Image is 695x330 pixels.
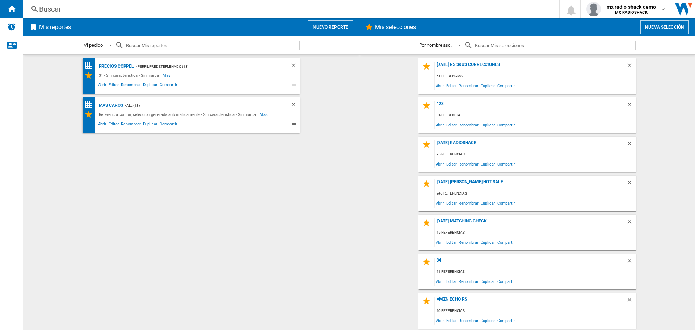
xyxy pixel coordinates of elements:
img: profile.jpg [586,2,601,16]
span: Editar [445,237,458,247]
span: Compartir [496,237,516,247]
div: [DATE] RS SKUS CORRECCIONES [435,62,626,72]
div: Borrar [626,297,636,306]
span: Compartir [496,81,516,91]
span: Abrir [435,81,446,91]
div: 0 referencia [435,111,636,120]
button: Nuevo reporte [308,20,353,34]
div: Por nombre asc. [419,42,452,48]
div: 240 referencias [435,189,636,198]
div: 95 referencias [435,150,636,159]
span: Duplicar [480,237,496,247]
span: Renombrar [458,81,479,91]
span: Renombrar [120,82,142,90]
div: 34 [435,258,626,267]
span: Más [260,110,269,119]
div: Mis Selecciones [84,110,97,119]
span: Renombrar [458,237,479,247]
span: Editar [108,82,120,90]
div: Matriz de precios [84,61,97,70]
span: Duplicar [480,159,496,169]
div: 34 - Sin característica - Sin marca [97,71,163,80]
span: Editar [445,316,458,325]
span: Abrir [435,237,446,247]
h2: Mis reportes [38,20,72,34]
span: Compartir [496,276,516,286]
span: Duplicar [480,276,496,286]
span: Compartir [159,82,178,90]
h2: Mis selecciones [374,20,418,34]
span: Renombrar [458,276,479,286]
div: [DATE] MATCHING CHECK [435,218,626,228]
span: Editar [445,120,458,130]
span: Abrir [97,121,108,129]
div: - Perfil predeterminado (18) [134,62,275,71]
div: Matriz de precios [84,100,97,109]
div: Borrar [290,62,300,71]
span: Compartir [496,120,516,130]
span: mx radio shack demo [607,3,656,11]
span: Renombrar [120,121,142,129]
span: Compartir [496,198,516,208]
span: Editar [445,81,458,91]
span: Duplicar [480,198,496,208]
span: Duplicar [480,120,496,130]
div: 10 referencias [435,306,636,316]
span: Editar [445,159,458,169]
span: Abrir [435,198,446,208]
div: Borrar [626,179,636,189]
span: Compartir [496,159,516,169]
input: Buscar Mis reportes [124,41,300,50]
div: Mas caros [97,101,123,110]
div: 6 referencias [435,72,636,81]
span: Renombrar [458,159,479,169]
span: Renombrar [458,120,479,130]
div: Borrar [626,101,636,111]
div: Referencia común, selección generada automáticamente - Sin característica - Sin marca [97,110,260,119]
span: Renombrar [458,198,479,208]
span: Duplicar [480,81,496,91]
span: Duplicar [480,316,496,325]
span: Abrir [435,276,446,286]
div: [DATE] [PERSON_NAME] Hot Sale [435,179,626,189]
span: Compartir [496,316,516,325]
div: Borrar [626,218,636,228]
span: Duplicar [142,82,159,90]
span: Más [163,71,172,80]
button: Nueva selección [640,20,689,34]
span: Editar [445,276,458,286]
div: PRECIOS COPPEL [97,62,134,71]
span: Abrir [97,82,108,90]
div: amzn echo rs [435,297,626,306]
div: 15 referencias [435,228,636,237]
span: Editar [108,121,120,129]
div: Buscar [39,4,540,14]
span: Abrir [435,120,446,130]
b: MX RADIOSHACK [615,10,648,15]
span: Abrir [435,316,446,325]
div: 123 [435,101,626,111]
span: Renombrar [458,316,479,325]
img: alerts-logo.svg [7,22,16,31]
input: Buscar Mis selecciones [473,41,635,50]
div: Borrar [290,101,300,110]
span: Editar [445,198,458,208]
span: Compartir [159,121,178,129]
span: Abrir [435,159,446,169]
div: Borrar [626,258,636,267]
div: - ALL (18) [123,101,276,110]
div: Mis Selecciones [84,71,97,80]
div: 11 referencias [435,267,636,276]
div: Mi pedido [83,42,103,48]
span: Duplicar [142,121,159,129]
div: [DATE] RADIOSHACK [435,140,626,150]
div: Borrar [626,140,636,150]
div: Borrar [626,62,636,72]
